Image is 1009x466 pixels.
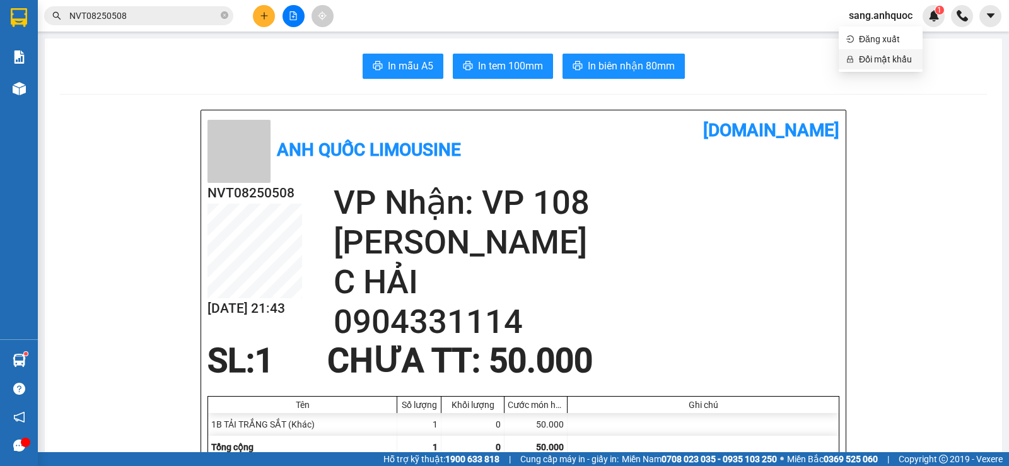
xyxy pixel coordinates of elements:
span: notification [13,411,25,423]
img: solution-icon [13,50,26,64]
span: Đăng xuất [859,32,915,46]
strong: 1900 633 818 [445,454,499,464]
div: Cước món hàng [508,400,564,410]
span: In tem 100mm [478,58,543,74]
span: caret-down [985,10,996,21]
span: ⚪️ [780,457,784,462]
div: 50.000 [504,413,568,436]
span: printer [463,61,473,73]
button: file-add [283,5,305,27]
span: message [13,440,25,451]
b: [DOMAIN_NAME] [703,120,839,141]
span: 1 [937,6,942,15]
span: login [846,35,854,43]
span: printer [373,61,383,73]
b: Anh Quốc Limousine [277,139,461,160]
img: phone-icon [957,10,968,21]
span: Cung cấp máy in - giấy in: [520,452,619,466]
button: caret-down [979,5,1001,27]
span: file-add [289,11,298,20]
div: Số lượng [400,400,438,410]
img: warehouse-icon [13,82,26,95]
h2: NVT08250508 [207,183,302,204]
div: 1B TẢI TRẮNG SẮT (Khác) [208,413,397,436]
button: plus [253,5,275,27]
div: Khối lượng [445,400,501,410]
span: sang.anhquoc [839,8,923,23]
strong: 0369 525 060 [824,454,878,464]
span: search [52,11,61,20]
h2: C HẢI [334,262,839,302]
div: CHƯA TT : 50.000 [320,342,600,380]
input: Tìm tên, số ĐT hoặc mã đơn [69,9,218,23]
div: Ghi chú [571,400,836,410]
span: close-circle [221,11,228,19]
img: warehouse-icon [13,354,26,367]
span: 1 [433,442,438,452]
span: Tổng cộng [211,442,254,452]
span: In biên nhận 80mm [588,58,675,74]
span: plus [260,11,269,20]
span: close-circle [221,10,228,22]
span: | [509,452,511,466]
span: Miền Bắc [787,452,878,466]
span: printer [573,61,583,73]
button: printerIn tem 100mm [453,54,553,79]
span: aim [318,11,327,20]
span: 0 [496,442,501,452]
span: lock [846,55,854,63]
span: 1 [255,341,274,380]
sup: 1 [24,352,28,356]
span: 50.000 [536,442,564,452]
span: Hỗ trợ kỹ thuật: [383,452,499,466]
img: logo-vxr [11,8,27,27]
span: copyright [939,455,948,463]
span: In mẫu A5 [388,58,433,74]
h2: VP Nhận: VP 108 [PERSON_NAME] [334,183,839,262]
sup: 1 [935,6,944,15]
button: printerIn mẫu A5 [363,54,443,79]
span: SL: [207,341,255,380]
div: Tên [211,400,394,410]
button: printerIn biên nhận 80mm [563,54,685,79]
strong: 0708 023 035 - 0935 103 250 [662,454,777,464]
span: question-circle [13,383,25,395]
div: 0 [441,413,504,436]
span: Đổi mật khẩu [859,52,915,66]
h2: [DATE] 21:43 [207,298,302,319]
h2: 0904331114 [334,302,839,342]
img: icon-new-feature [928,10,940,21]
span: | [887,452,889,466]
span: Miền Nam [622,452,777,466]
div: 1 [397,413,441,436]
button: aim [312,5,334,27]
